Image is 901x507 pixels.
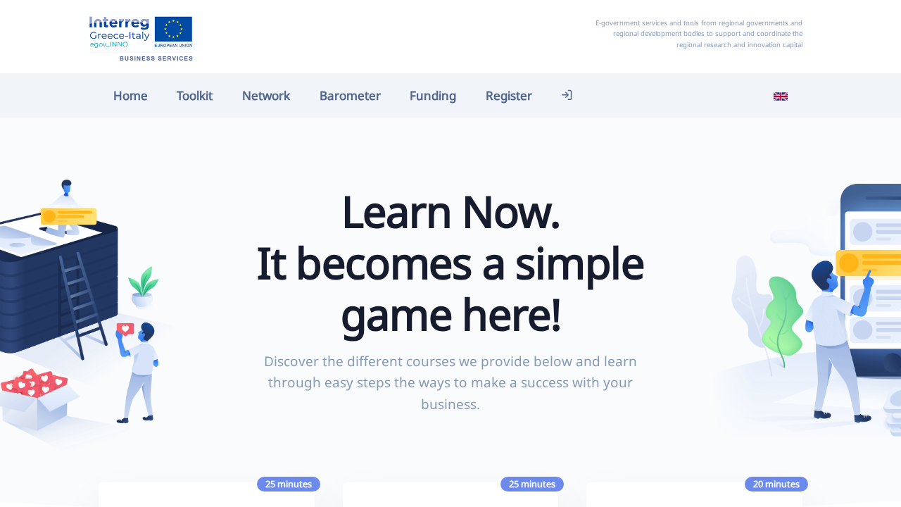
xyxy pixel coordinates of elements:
[257,477,320,492] span: 25 minutes
[500,477,564,492] span: 25 minutes
[163,80,228,111] a: Toolkit
[227,80,305,111] a: Network
[774,89,788,104] img: en_flag.svg
[251,351,650,415] p: Discover the different courses we provide below and learn through easy steps the ways to make a s...
[745,477,808,492] span: 20 minutes
[305,80,396,111] a: Barometer
[99,80,163,111] a: Home
[84,11,197,63] img: Home
[471,80,547,111] a: Register
[395,80,471,111] a: Funding
[251,185,650,340] h1: Learn Now. It becomes a simple game here!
